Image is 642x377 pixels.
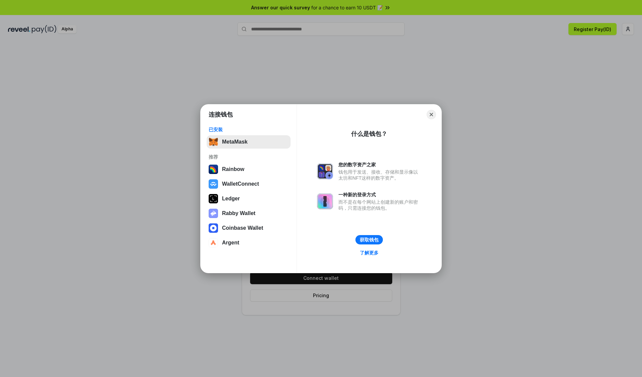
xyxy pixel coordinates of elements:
[207,192,291,205] button: Ledger
[351,130,387,138] div: 什么是钱包？
[209,238,218,247] img: svg+xml,%3Csvg%20width%3D%2228%22%20height%3D%2228%22%20viewBox%3D%220%200%2028%2028%22%20fill%3D...
[222,139,247,145] div: MetaMask
[207,135,291,149] button: MetaMask
[222,210,255,216] div: Rabby Wallet
[338,199,421,211] div: 而不是在每个网站上创建新的账户和密码，只需连接您的钱包。
[209,194,218,203] img: svg+xml,%3Csvg%20xmlns%3D%22http%3A%2F%2Fwww.w3.org%2F2000%2Fsvg%22%20width%3D%2228%22%20height%3...
[427,110,436,119] button: Close
[207,221,291,235] button: Coinbase Wallet
[222,240,239,246] div: Argent
[209,179,218,189] img: svg+xml,%3Csvg%20width%3D%2228%22%20height%3D%2228%22%20viewBox%3D%220%200%2028%2028%22%20fill%3D...
[338,162,421,168] div: 您的数字资产之家
[209,127,289,133] div: 已安装
[222,225,263,231] div: Coinbase Wallet
[209,137,218,147] img: svg+xml,%3Csvg%20fill%3D%22none%22%20height%3D%2233%22%20viewBox%3D%220%200%2035%2033%22%20width%...
[207,236,291,249] button: Argent
[209,154,289,160] div: 推荐
[207,207,291,220] button: Rabby Wallet
[222,196,240,202] div: Ledger
[209,165,218,174] img: svg+xml,%3Csvg%20width%3D%22120%22%20height%3D%22120%22%20viewBox%3D%220%200%20120%20120%22%20fil...
[356,248,383,257] a: 了解更多
[338,192,421,198] div: 一种新的登录方式
[317,193,333,209] img: svg+xml,%3Csvg%20xmlns%3D%22http%3A%2F%2Fwww.w3.org%2F2000%2Fsvg%22%20fill%3D%22none%22%20viewBox...
[207,177,291,191] button: WalletConnect
[317,163,333,179] img: svg+xml,%3Csvg%20xmlns%3D%22http%3A%2F%2Fwww.w3.org%2F2000%2Fsvg%22%20fill%3D%22none%22%20viewBox...
[207,163,291,176] button: Rainbow
[209,111,233,119] h1: 连接钱包
[222,166,244,172] div: Rainbow
[360,250,379,256] div: 了解更多
[209,223,218,233] img: svg+xml,%3Csvg%20width%3D%2228%22%20height%3D%2228%22%20viewBox%3D%220%200%2028%2028%22%20fill%3D...
[360,237,379,243] div: 获取钱包
[355,235,383,244] button: 获取钱包
[209,209,218,218] img: svg+xml,%3Csvg%20xmlns%3D%22http%3A%2F%2Fwww.w3.org%2F2000%2Fsvg%22%20fill%3D%22none%22%20viewBox...
[338,169,421,181] div: 钱包用于发送、接收、存储和显示像以太坊和NFT这样的数字资产。
[222,181,259,187] div: WalletConnect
